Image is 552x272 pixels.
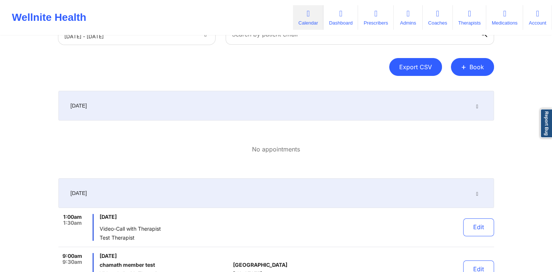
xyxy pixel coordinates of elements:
[394,5,423,30] a: Admins
[100,235,230,241] span: Test Therapist
[100,262,230,268] h6: chamath member test
[486,5,523,30] a: Medications
[453,5,486,30] a: Therapists
[233,262,287,268] span: [GEOGRAPHIC_DATA]
[358,5,393,30] a: Prescribers
[63,214,82,220] span: 1:00am
[523,5,552,30] a: Account
[71,189,87,197] span: [DATE]
[100,226,230,232] span: Video-Call with Therapist
[62,253,82,259] span: 9:00am
[461,65,467,69] span: +
[100,214,230,220] span: [DATE]
[389,58,442,76] button: Export CSV
[71,102,87,109] span: [DATE]
[423,5,453,30] a: Coaches
[293,5,323,30] a: Calendar
[252,145,300,154] p: No appointments
[540,109,552,138] a: Report Bug
[451,58,494,76] button: +Book
[463,218,494,236] button: Edit
[100,253,230,259] span: [DATE]
[323,5,358,30] a: Dashboard
[63,220,82,226] span: 1:30am
[62,259,82,265] span: 9:30am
